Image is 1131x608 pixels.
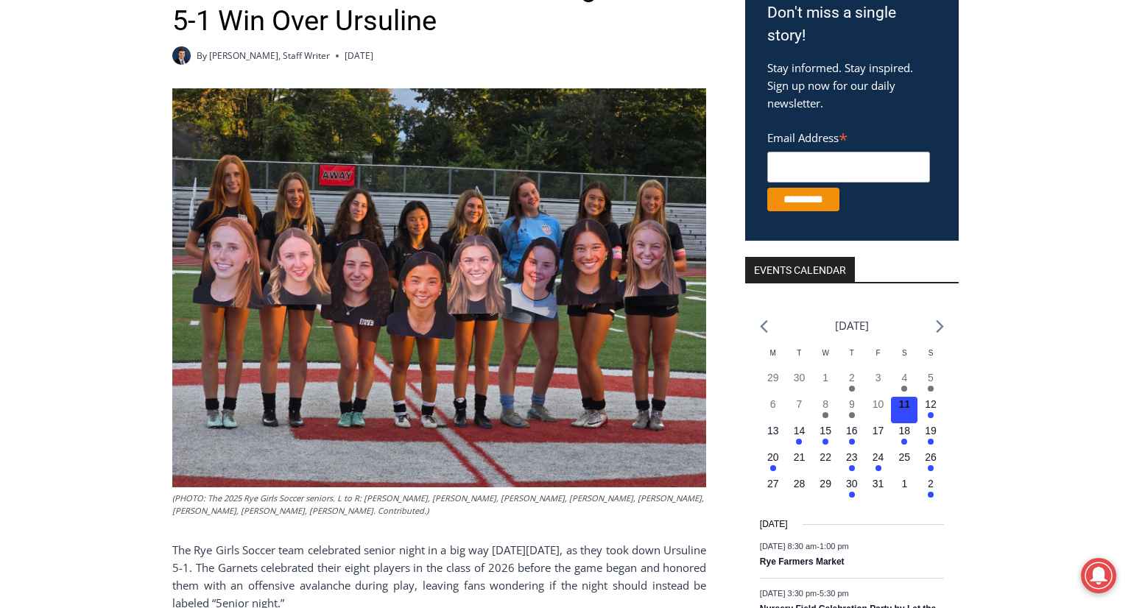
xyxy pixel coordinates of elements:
[875,465,881,471] em: Has events
[822,349,828,357] span: W
[820,589,849,598] span: 5:30 pm
[891,450,917,476] button: 25
[822,412,828,418] em: Has events
[760,370,786,397] button: 29
[767,372,779,383] time: 29
[839,423,865,450] button: 16 Has events
[865,476,892,503] button: 31
[172,46,191,65] img: Charlie Morris headshot PROFESSIONAL HEADSHOT
[786,423,813,450] button: 14 Has events
[846,451,858,463] time: 23
[172,88,706,487] img: (PHOTO: The 2025 Rye Girls Soccer seniors. L to R: Parker Calhoun, Claire Curran, Alessia MacKinn...
[794,451,806,463] time: 21
[865,423,892,450] button: 17
[917,476,944,503] button: 2 Has events
[891,347,917,370] div: Saturday
[849,386,855,392] em: Has events
[760,542,849,551] time: -
[770,465,776,471] em: Has events
[760,589,817,598] span: [DATE] 3:30 pm
[835,316,869,336] li: [DATE]
[770,349,776,357] span: M
[822,439,828,445] em: Has events
[849,372,855,383] time: 2
[928,478,934,489] time: 2
[822,398,828,410] time: 8
[820,451,831,463] time: 22
[917,423,944,450] button: 19 Has events
[797,349,801,357] span: T
[820,478,831,489] time: 29
[849,465,855,471] em: Has events
[760,517,788,531] time: [DATE]
[917,347,944,370] div: Sunday
[839,347,865,370] div: Thursday
[891,476,917,503] button: 1
[745,257,855,282] h2: Events Calendar
[820,542,849,551] span: 1:00 pm
[794,372,806,383] time: 30
[925,398,937,410] time: 12
[917,397,944,423] button: 12 Has events
[767,59,937,112] p: Stay informed. Stay inspired. Sign up now for our daily newsletter.
[786,397,813,423] button: 7
[876,349,881,357] span: F
[925,451,937,463] time: 26
[345,49,373,63] time: [DATE]
[846,425,858,436] time: 16
[839,450,865,476] button: 23 Has events
[172,46,191,65] a: Author image
[820,425,831,436] time: 15
[812,347,839,370] div: Wednesday
[899,398,911,410] time: 11
[760,589,849,598] time: -
[786,476,813,503] button: 28
[891,397,917,423] button: 11
[929,349,934,357] span: S
[849,439,855,445] em: Has events
[928,465,934,471] em: Has events
[928,386,934,392] em: Has events
[839,370,865,397] button: 2 Has events
[891,423,917,450] button: 18 Has events
[760,556,845,568] a: Rye Farmers Market
[917,450,944,476] button: 26 Has events
[786,450,813,476] button: 21
[812,370,839,397] button: 1
[917,370,944,397] button: 5 Has events
[901,439,907,445] em: Has events
[812,476,839,503] button: 29
[839,476,865,503] button: 30 Has events
[767,1,937,48] h3: Don't miss a single story!
[797,398,803,410] time: 7
[928,372,934,383] time: 5
[865,397,892,423] button: 10
[767,425,779,436] time: 13
[822,372,828,383] time: 1
[760,476,786,503] button: 27
[760,347,786,370] div: Monday
[786,370,813,397] button: 30
[767,123,930,149] label: Email Address
[873,425,884,436] time: 17
[172,492,706,517] figcaption: (PHOTO: The 2025 Rye Girls Soccer seniors. L to R: [PERSON_NAME], [PERSON_NAME], [PERSON_NAME], [...
[902,349,907,357] span: S
[873,478,884,489] time: 31
[767,451,779,463] time: 20
[796,439,802,445] em: Has events
[849,398,855,410] time: 9
[928,439,934,445] em: Has events
[760,450,786,476] button: 20 Has events
[873,398,884,410] time: 10
[209,49,330,62] a: [PERSON_NAME], Staff Writer
[760,542,817,551] span: [DATE] 8:30 am
[812,423,839,450] button: 15 Has events
[901,372,907,383] time: 4
[812,450,839,476] button: 22
[760,319,768,333] a: Previous month
[846,478,858,489] time: 30
[849,412,855,418] em: Has events
[839,397,865,423] button: 9 Has events
[936,319,944,333] a: Next month
[865,347,892,370] div: Friday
